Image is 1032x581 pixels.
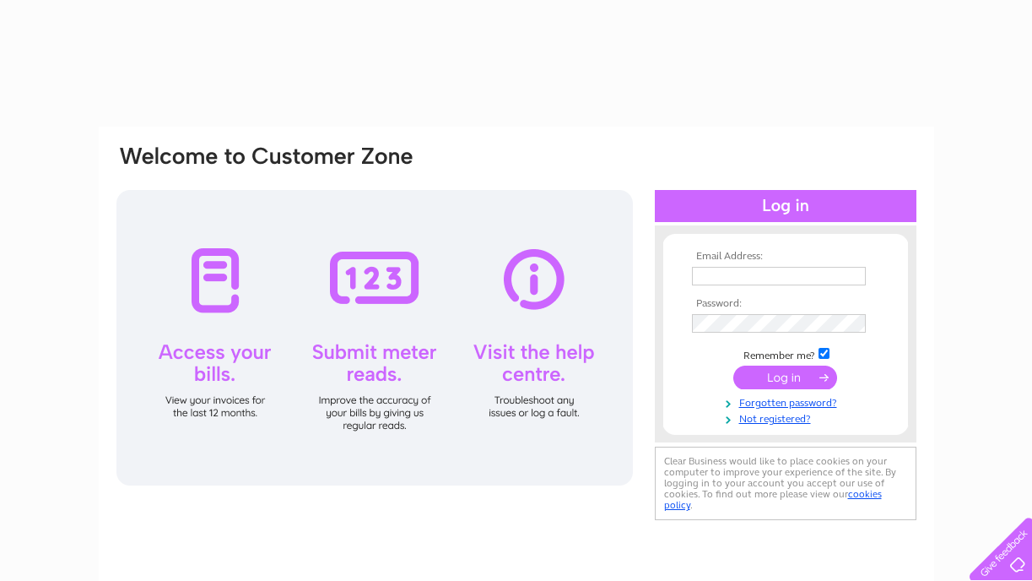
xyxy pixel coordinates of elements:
[688,251,883,263] th: Email Address:
[692,394,883,410] a: Forgotten password?
[733,366,837,389] input: Submit
[688,298,883,310] th: Password:
[664,488,882,511] a: cookies policy
[692,410,883,426] a: Not registered?
[655,447,916,520] div: Clear Business would like to place cookies on your computer to improve your experience of the sit...
[688,345,883,362] td: Remember me?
